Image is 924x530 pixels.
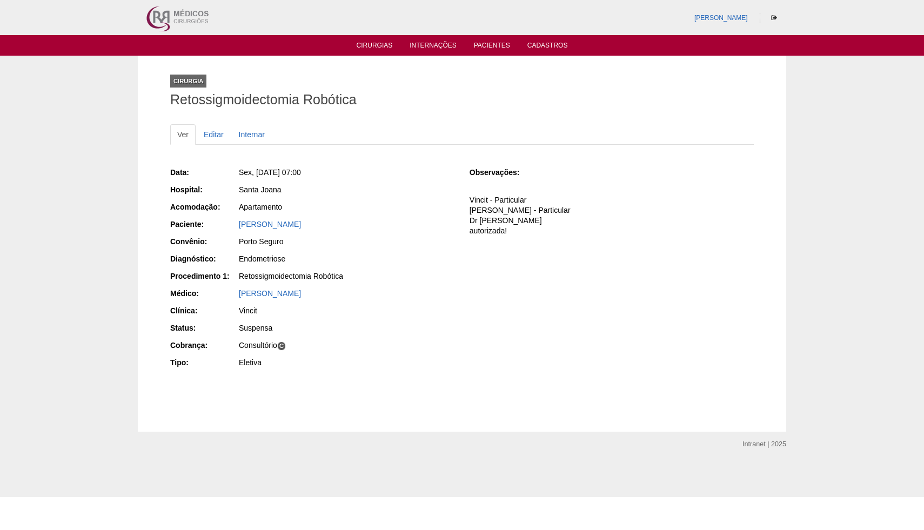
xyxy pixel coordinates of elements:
[239,168,301,177] span: Sex, [DATE] 07:00
[239,220,301,229] a: [PERSON_NAME]
[771,15,777,21] i: Sair
[170,93,754,106] h1: Retossigmoidectomia Robótica
[474,42,510,52] a: Pacientes
[170,288,238,299] div: Médico:
[239,289,301,298] a: [PERSON_NAME]
[239,340,454,351] div: Consultório
[239,323,454,333] div: Suspensa
[170,202,238,212] div: Acomodação:
[170,124,196,145] a: Ver
[239,184,454,195] div: Santa Joana
[239,357,454,368] div: Eletiva
[239,236,454,247] div: Porto Seguro
[470,195,754,236] p: Vincit - Particular [PERSON_NAME] - Particular Dr [PERSON_NAME] autorizada!
[170,340,238,351] div: Cobrança:
[170,184,238,195] div: Hospital:
[742,439,786,450] div: Intranet | 2025
[232,124,272,145] a: Internar
[277,341,286,351] span: C
[694,14,748,22] a: [PERSON_NAME]
[170,219,238,230] div: Paciente:
[239,253,454,264] div: Endometriose
[239,271,454,281] div: Retossigmoidectomia Robótica
[410,42,457,52] a: Internações
[239,202,454,212] div: Apartamento
[170,357,238,368] div: Tipo:
[170,253,238,264] div: Diagnóstico:
[170,75,206,88] div: Cirurgia
[170,305,238,316] div: Clínica:
[527,42,568,52] a: Cadastros
[239,305,454,316] div: Vincit
[170,323,238,333] div: Status:
[357,42,393,52] a: Cirurgias
[170,167,238,178] div: Data:
[170,236,238,247] div: Convênio:
[170,271,238,281] div: Procedimento 1:
[197,124,231,145] a: Editar
[470,167,537,178] div: Observações:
